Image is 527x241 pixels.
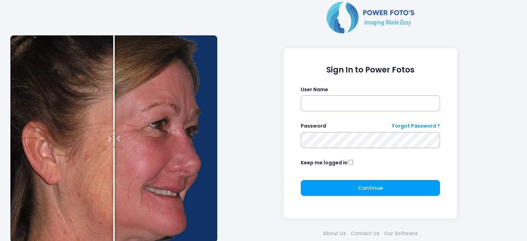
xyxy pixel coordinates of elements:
[301,65,440,75] h1: Sign In to Power Fotos
[301,122,326,130] label: Password
[301,86,328,93] label: User Name
[320,230,348,237] a: About Us
[381,230,420,237] a: Our Software
[301,180,440,196] button: Continue
[348,230,381,237] a: Contact Us
[301,159,348,166] label: Keep me logged in
[358,184,383,191] span: Continue
[392,122,440,130] a: Forgot Password ?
